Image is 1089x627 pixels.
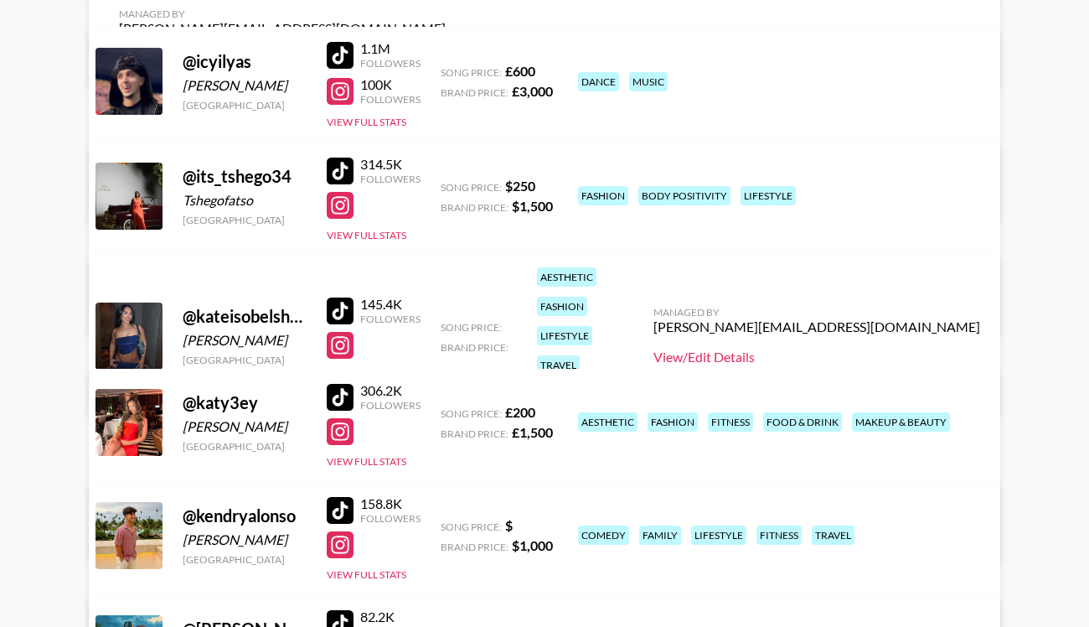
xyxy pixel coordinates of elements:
[183,440,307,453] div: [GEOGRAPHIC_DATA]
[183,354,307,366] div: [GEOGRAPHIC_DATA]
[360,173,421,185] div: Followers
[360,399,421,412] div: Followers
[708,412,753,432] div: fitness
[183,418,307,435] div: [PERSON_NAME]
[441,541,508,553] span: Brand Price:
[512,424,553,440] strong: £ 1,500
[639,526,681,545] div: family
[119,20,446,37] div: [PERSON_NAME][EMAIL_ADDRESS][DOMAIN_NAME]
[441,181,502,194] span: Song Price:
[360,313,421,325] div: Followers
[756,526,802,545] div: fitness
[537,267,596,287] div: aesthetic
[183,99,307,111] div: [GEOGRAPHIC_DATA]
[648,412,698,432] div: fashion
[183,332,307,349] div: [PERSON_NAME]
[653,349,980,365] a: View/Edit Details
[441,407,502,420] span: Song Price:
[441,427,508,440] span: Brand Price:
[360,609,421,625] div: 82.2K
[505,63,535,79] strong: £ 600
[183,77,307,94] div: [PERSON_NAME]
[360,156,421,173] div: 314.5K
[741,186,796,205] div: lifestyle
[441,521,502,533] span: Song Price:
[852,412,950,432] div: makeup & beauty
[183,51,307,72] div: @ icyilyas
[629,72,668,91] div: music
[360,382,421,399] div: 306.2K
[183,392,307,413] div: @ katy3ey
[537,297,587,316] div: fashion
[183,306,307,327] div: @ kateisobelsharp
[327,455,406,468] button: View Full Stats
[360,40,421,57] div: 1.1M
[183,505,307,526] div: @ kendryalonso
[360,76,421,93] div: 100K
[653,319,980,335] div: [PERSON_NAME][EMAIL_ADDRESS][DOMAIN_NAME]
[360,495,421,512] div: 158.8K
[441,86,508,99] span: Brand Price:
[441,201,508,214] span: Brand Price:
[327,568,406,581] button: View Full Stats
[578,412,637,432] div: aesthetic
[512,198,553,214] strong: $ 1,500
[653,306,980,319] div: Managed By
[578,186,628,205] div: fashion
[691,526,746,545] div: lifestyle
[578,526,629,545] div: comedy
[441,341,508,354] span: Brand Price:
[537,355,580,375] div: travel
[327,229,406,241] button: View Full Stats
[183,192,307,209] div: Tshegofatso
[360,57,421,70] div: Followers
[578,72,619,91] div: dance
[505,404,535,420] strong: £ 200
[763,412,842,432] div: food & drink
[638,186,730,205] div: body positivity
[183,214,307,226] div: [GEOGRAPHIC_DATA]
[505,178,535,194] strong: $ 250
[183,531,307,548] div: [PERSON_NAME]
[183,553,307,566] div: [GEOGRAPHIC_DATA]
[441,321,502,334] span: Song Price:
[812,526,854,545] div: travel
[183,166,307,187] div: @ its_tshego34
[512,537,553,553] strong: $ 1,000
[360,93,421,106] div: Followers
[119,8,446,20] div: Managed By
[360,512,421,525] div: Followers
[512,83,553,99] strong: £ 3,000
[327,116,406,128] button: View Full Stats
[505,517,513,533] strong: $
[360,296,421,313] div: 145.4K
[441,66,502,79] span: Song Price:
[537,326,592,345] div: lifestyle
